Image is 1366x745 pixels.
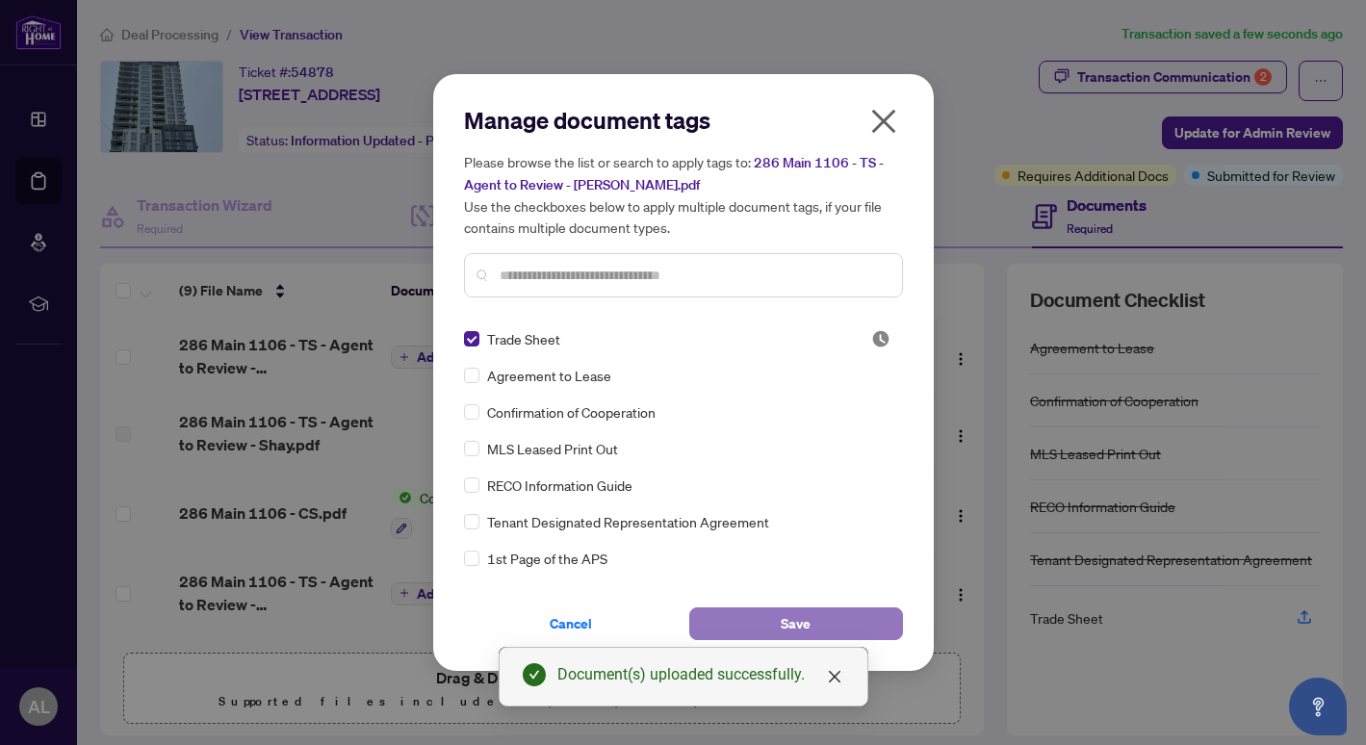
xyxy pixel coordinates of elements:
img: status [871,329,890,348]
span: Tenant Designated Representation Agreement [487,511,769,532]
span: check-circle [523,663,546,686]
button: Save [689,607,903,640]
span: Cancel [550,608,592,639]
span: close [827,669,842,684]
span: MLS Leased Print Out [487,438,618,459]
a: Close [824,666,845,687]
span: Confirmation of Cooperation [487,401,656,423]
span: RECO Information Guide [487,475,632,496]
div: Document(s) uploaded successfully. [557,663,844,686]
h2: Manage document tags [464,105,903,136]
button: Cancel [464,607,678,640]
h5: Please browse the list or search to apply tags to: Use the checkboxes below to apply multiple doc... [464,151,903,238]
span: 1st Page of the APS [487,548,607,569]
span: close [868,106,899,137]
span: Save [781,608,811,639]
span: Pending Review [871,329,890,348]
span: Trade Sheet [487,328,560,349]
button: Open asap [1289,678,1347,735]
span: Agreement to Lease [487,365,611,386]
